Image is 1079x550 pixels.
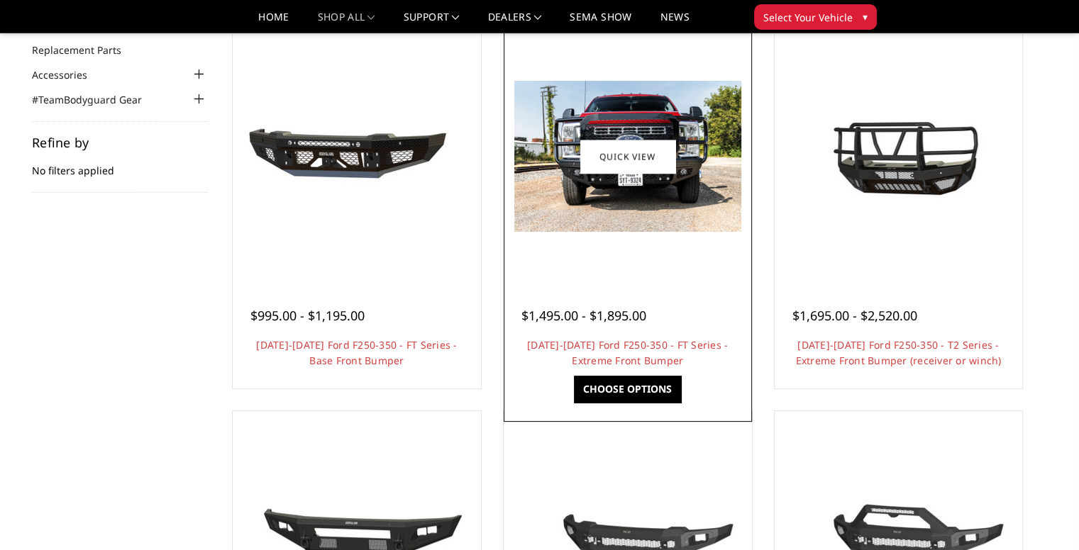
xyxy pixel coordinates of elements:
[527,338,728,367] a: [DATE]-[DATE] Ford F250-350 - FT Series - Extreme Front Bumper
[256,338,457,367] a: [DATE]-[DATE] Ford F250-350 - FT Series - Base Front Bumper
[570,12,631,33] a: SEMA Show
[32,136,208,193] div: No filters applied
[863,9,868,24] span: ▾
[258,12,289,33] a: Home
[763,10,853,25] span: Select Your Vehicle
[318,12,375,33] a: shop all
[795,338,1001,367] a: [DATE]-[DATE] Ford F250-350 - T2 Series - Extreme Front Bumper (receiver or winch)
[660,12,689,33] a: News
[404,12,460,33] a: Support
[32,136,208,149] h5: Refine by
[32,43,139,57] a: Replacement Parts
[792,307,917,324] span: $1,695.00 - $2,520.00
[243,103,470,210] img: 2023-2025 Ford F250-350 - FT Series - Base Front Bumper
[521,307,646,324] span: $1,495.00 - $1,895.00
[754,4,877,30] button: Select Your Vehicle
[785,93,1012,220] img: 2023-2026 Ford F250-350 - T2 Series - Extreme Front Bumper (receiver or winch)
[236,36,477,277] a: 2023-2025 Ford F250-350 - FT Series - Base Front Bumper
[514,81,741,232] img: 2023-2026 Ford F250-350 - FT Series - Extreme Front Bumper
[580,140,675,173] a: Quick view
[778,36,1019,277] a: 2023-2026 Ford F250-350 - T2 Series - Extreme Front Bumper (receiver or winch) 2023-2026 Ford F25...
[250,307,365,324] span: $995.00 - $1,195.00
[32,92,160,107] a: #TeamBodyguard Gear
[574,376,681,403] a: Choose Options
[507,36,748,277] a: 2023-2026 Ford F250-350 - FT Series - Extreme Front Bumper 2023-2026 Ford F250-350 - FT Series - ...
[488,12,542,33] a: Dealers
[32,67,105,82] a: Accessories
[1008,482,1079,550] iframe: Chat Widget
